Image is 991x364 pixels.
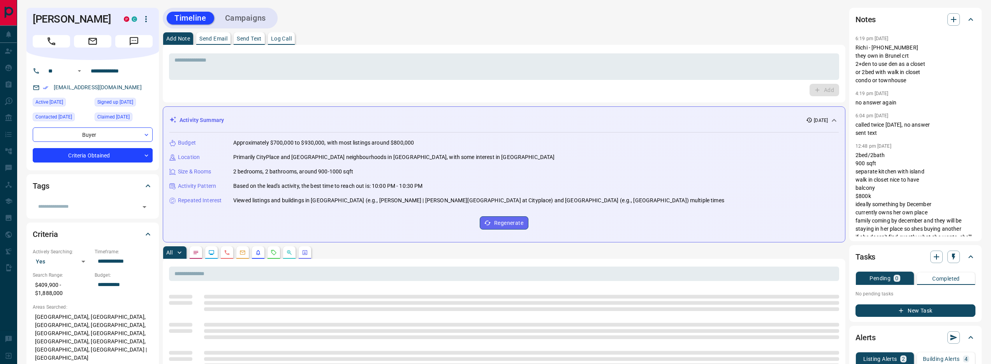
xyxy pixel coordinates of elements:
p: 0 [895,276,898,281]
p: Search Range: [33,272,91,279]
div: Tags [33,177,153,195]
p: 2 [902,356,905,362]
div: Yes [33,255,91,268]
svg: Lead Browsing Activity [208,249,215,256]
span: Contacted [DATE] [35,113,72,121]
p: Timeframe: [95,248,153,255]
div: Sat Sep 13 2025 [33,98,91,109]
p: Completed [932,276,960,281]
svg: Notes [193,249,199,256]
p: Size & Rooms [178,168,211,176]
span: Active [DATE] [35,98,63,106]
p: 4:19 pm [DATE] [855,91,889,96]
p: Send Text [237,36,262,41]
div: Mon Jul 14 2025 [95,113,153,124]
p: 6:19 pm [DATE] [855,36,889,41]
p: Budget: [95,272,153,279]
p: $409,900 - $1,888,000 [33,279,91,300]
div: Criteria Obtained [33,148,153,163]
p: no answer again [855,99,975,107]
button: Regenerate [480,216,528,230]
h2: Tags [33,180,49,192]
svg: Emails [239,249,246,256]
button: Open [75,66,84,76]
p: Repeated Interest [178,196,222,205]
span: Claimed [DATE] [97,113,130,121]
svg: Email Verified [43,85,48,90]
div: Sat Aug 09 2025 [33,113,91,124]
p: Viewed listings and buildings in [GEOGRAPHIC_DATA] (e.g., [PERSON_NAME] | [PERSON_NAME][GEOGRAPHI... [233,196,724,205]
div: Activity Summary[DATE] [169,113,839,127]
p: 2bed/2bath 900 sqft separate kitchen with island walk in closet nice to have balcony $800k ideall... [855,151,975,249]
button: New Task [855,304,975,317]
p: 6:04 pm [DATE] [855,113,889,118]
svg: Agent Actions [302,249,308,256]
h2: Tasks [855,251,875,263]
p: Building Alerts [923,356,960,362]
p: Activity Summary [180,116,224,124]
p: Send Email [199,36,227,41]
h2: Notes [855,13,876,26]
svg: Listing Alerts [255,249,261,256]
div: Notes [855,10,975,29]
p: called twice [DATE], no answer sent text [855,121,975,137]
svg: Requests [271,249,277,256]
span: Message [115,35,153,48]
p: Richi - [PHONE_NUMBER] they own in Brunel crt 2+den to use den as a closet or 2bed with walk in c... [855,44,975,85]
div: Mon Jul 14 2025 [95,98,153,109]
span: Email [74,35,111,48]
h2: Criteria [33,228,58,240]
p: Areas Searched: [33,304,153,311]
p: Log Call [271,36,292,41]
button: Campaigns [217,12,274,25]
p: 12:48 pm [DATE] [855,143,891,149]
p: Location [178,153,200,161]
h1: [PERSON_NAME] [33,13,112,25]
p: All [166,250,173,255]
p: Primarily CityPlace and [GEOGRAPHIC_DATA] neighbourhoods in [GEOGRAPHIC_DATA], with some interest... [233,153,555,161]
p: Approximately $700,000 to $930,000, with most listings around $800,000 [233,139,414,147]
p: Based on the lead's activity, the best time to reach out is: 10:00 PM - 10:30 PM [233,182,423,190]
div: Buyer [33,127,153,142]
h2: Alerts [855,331,876,344]
div: condos.ca [132,16,137,22]
p: [DATE] [814,117,828,124]
p: Listing Alerts [863,356,897,362]
span: Signed up [DATE] [97,98,133,106]
p: Actively Searching: [33,248,91,255]
p: Budget [178,139,196,147]
div: Criteria [33,225,153,244]
button: Open [139,201,150,212]
div: Alerts [855,328,975,347]
div: Tasks [855,247,975,266]
div: property.ca [124,16,129,22]
button: Timeline [167,12,214,25]
a: [EMAIL_ADDRESS][DOMAIN_NAME] [54,84,142,90]
p: No pending tasks [855,288,975,300]
svg: Calls [224,249,230,256]
p: 4 [965,356,968,362]
span: Call [33,35,70,48]
p: Add Note [166,36,190,41]
p: Activity Pattern [178,182,216,190]
p: 2 bedrooms, 2 bathrooms, around 900-1000 sqft [233,168,353,176]
svg: Opportunities [286,249,292,256]
p: Pending [870,276,891,281]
